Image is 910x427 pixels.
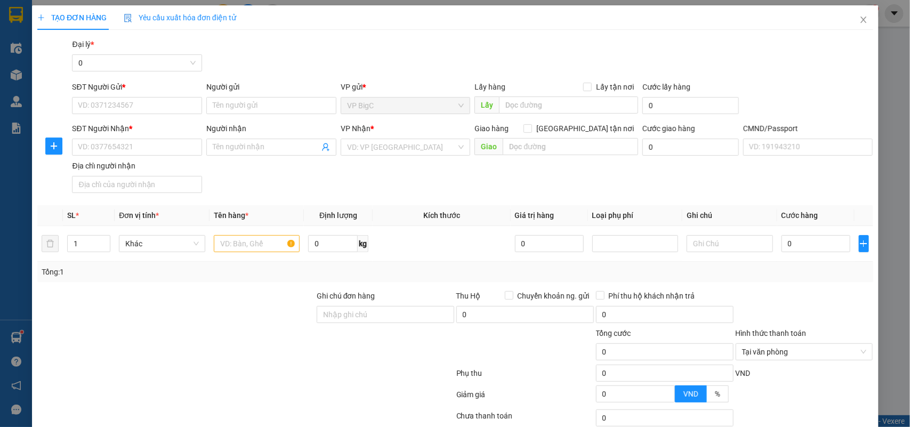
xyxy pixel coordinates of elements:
span: VND [683,390,698,398]
span: plus [859,239,868,248]
label: Ghi chú đơn hàng [317,292,375,300]
span: VP BigC [347,98,464,114]
button: delete [42,235,59,252]
input: 0 [514,235,583,252]
span: Kích thước [423,211,460,220]
div: Người gửi [206,81,336,93]
input: Dọc đường [503,138,638,155]
input: Ghi Chú [687,235,773,252]
span: Tên hàng [214,211,248,220]
span: [GEOGRAPHIC_DATA] tận nơi [532,123,638,134]
span: % [714,390,720,398]
input: Dọc đường [499,96,638,114]
div: Địa chỉ người nhận [72,160,202,172]
span: user-add [321,143,330,151]
th: Loại phụ phí [588,205,683,226]
span: 0 [78,55,196,71]
span: SL [67,211,76,220]
span: VND [735,369,750,377]
span: Thu Hộ [456,292,480,300]
span: Tổng cước [595,329,631,337]
span: Yêu cầu xuất hóa đơn điện tử [124,13,236,22]
span: Lấy [474,96,499,114]
button: Close [848,5,878,35]
div: Giảm giá [455,389,595,407]
div: Phụ thu [455,367,595,386]
span: Phí thu hộ khách nhận trả [604,290,699,302]
input: Cước lấy hàng [642,97,739,114]
input: Địa chỉ của người nhận [72,176,202,193]
span: Đại lý [72,40,93,49]
span: Giá trị hàng [514,211,554,220]
div: Người nhận [206,123,336,134]
span: VP Nhận [341,124,371,133]
input: Cước giao hàng [642,139,739,156]
input: Ghi chú đơn hàng [317,306,454,323]
img: icon [124,14,132,22]
span: kg [358,235,368,252]
span: Cước hàng [782,211,818,220]
button: plus [45,138,62,155]
span: Giao hàng [474,124,509,133]
div: SĐT Người Nhận [72,123,202,134]
th: Ghi chú [682,205,777,226]
label: Cước lấy hàng [642,83,690,91]
span: close [859,15,867,24]
div: CMND/Passport [743,123,873,134]
div: SĐT Người Gửi [72,81,202,93]
span: Lấy hàng [474,83,505,91]
div: Tổng: 1 [42,266,352,278]
span: plus [37,14,45,21]
span: plus [45,142,61,150]
span: Đơn vị tính [119,211,159,220]
input: VD: Bàn, Ghế [214,235,300,252]
span: Chuyển khoản ng. gửi [513,290,593,302]
span: Khác [125,236,199,252]
label: Hình thức thanh toán [735,329,806,337]
span: Định lượng [319,211,357,220]
button: plus [859,235,869,252]
span: Giao [474,138,503,155]
span: Lấy tận nơi [592,81,638,93]
span: TẠO ĐƠN HÀNG [37,13,107,22]
label: Cước giao hàng [642,124,695,133]
span: Tại văn phòng [742,344,866,360]
div: VP gửi [341,81,471,93]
